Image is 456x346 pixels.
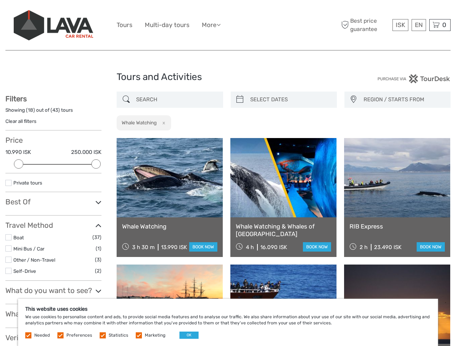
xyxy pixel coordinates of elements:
[360,244,368,250] span: 2 h
[10,13,82,18] p: We're away right now. Please check back later!
[5,286,101,295] h3: What do you want to see?
[179,332,199,339] button: OK
[189,242,217,252] a: book now
[14,10,93,40] img: 523-13fdf7b0-e410-4b32-8dc9-7907fc8d33f7_logo_big.jpg
[377,74,451,83] img: PurchaseViaTourDesk.png
[441,21,447,28] span: 0
[5,136,101,145] h3: Price
[412,19,426,31] div: EN
[5,198,101,206] h3: Best Of
[18,299,438,346] div: We use cookies to personalise content and ads, to provide social media features and to analyse ou...
[158,119,168,127] button: x
[5,94,27,103] strong: Filters
[28,107,33,114] label: 18
[202,20,221,30] a: More
[96,244,101,253] span: (1)
[246,244,254,250] span: 4 h
[13,268,36,274] a: Self-Drive
[133,93,219,106] input: SEARCH
[260,244,287,250] div: 16.090 ISK
[396,21,405,28] span: ISK
[5,221,101,230] h3: Travel Method
[349,223,445,230] a: RIB Express
[13,257,55,263] a: Other / Non-Travel
[34,332,50,338] label: Needed
[13,235,24,240] a: Boat
[52,107,58,114] label: 43
[117,71,339,83] h1: Tours and Activities
[25,306,431,312] h5: This website uses cookies
[161,244,187,250] div: 13.990 ISK
[339,17,391,33] span: Best price guarantee
[95,256,101,264] span: (3)
[66,332,92,338] label: Preferences
[13,246,44,252] a: Mini Bus / Car
[122,120,157,125] h2: Whale Watching
[374,244,401,250] div: 23.490 ISK
[236,223,331,238] a: Whale Watching & Whales of [GEOGRAPHIC_DATA]
[247,93,333,106] input: SELECT DATES
[417,242,445,252] a: book now
[5,148,31,156] label: 10.990 ISK
[5,333,101,342] h3: Verified Operators
[117,20,133,30] a: Tours
[5,107,101,118] div: Showing ( ) out of ( ) tours
[360,94,447,106] button: REGION / STARTS FROM
[95,267,101,275] span: (2)
[5,118,36,124] a: Clear all filters
[122,223,217,230] a: Whale Watching
[145,20,190,30] a: Multi-day tours
[5,310,101,318] h3: What do you want to do?
[13,180,42,186] a: Private tours
[303,242,331,252] a: book now
[132,244,155,250] span: 3 h 30 m
[71,148,101,156] label: 250.000 ISK
[145,332,165,338] label: Marketing
[92,233,101,241] span: (37)
[83,11,92,20] button: Open LiveChat chat widget
[109,332,128,338] label: Statistics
